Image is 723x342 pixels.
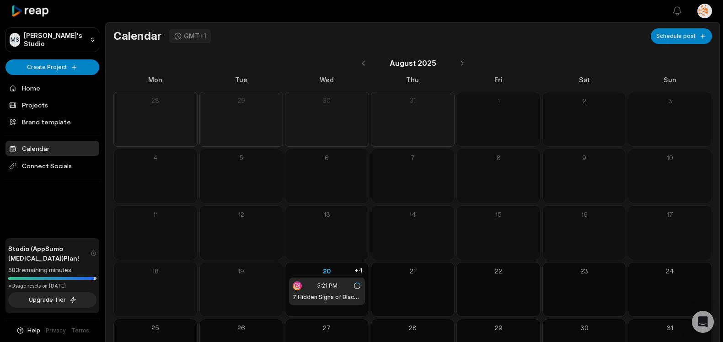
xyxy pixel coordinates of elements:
a: Terms [71,326,89,335]
div: 14 [375,209,451,219]
div: 29 [204,96,279,105]
div: 8 [461,153,536,162]
span: August 2025 [390,58,436,69]
div: 15 [461,209,536,219]
div: GMT+1 [184,32,206,40]
h1: Calendar [113,29,162,43]
div: MS [10,33,20,47]
div: 28 [118,96,193,105]
button: Upgrade Tier [8,292,96,308]
div: 7 [375,153,451,162]
button: Create Project [5,59,99,75]
a: Privacy [46,326,66,335]
div: Mon [113,75,198,85]
span: Studio (AppSumo [MEDICAL_DATA]) Plan! [8,244,91,263]
div: Wed [285,75,369,85]
div: 1 [461,96,536,106]
div: 19 [204,266,279,276]
div: 18 [118,266,193,276]
div: *Usage resets on [DATE] [8,283,96,289]
button: Schedule post [651,28,712,44]
div: Sun [628,75,712,85]
div: 4 [118,153,193,162]
div: 20 [289,266,365,276]
div: Sat [542,75,627,85]
div: 11 [118,209,193,219]
span: Connect Socials [5,158,99,174]
h1: 7 Hidden Signs of Black Magic Attacks [293,293,361,301]
div: 5 [204,153,279,162]
div: 30 [289,96,365,105]
div: Tue [199,75,284,85]
div: 13 [289,209,365,219]
a: Calendar [5,141,99,156]
div: 6 [289,153,365,162]
div: 12 [204,209,279,219]
p: [PERSON_NAME]'s Studio [24,32,86,48]
div: 31 [375,96,451,105]
div: 10 [632,153,708,162]
div: 9 [546,153,622,162]
a: Brand template [5,114,99,129]
a: Home [5,80,99,96]
span: 5:21 PM [317,282,337,290]
button: Help [16,326,40,335]
div: Thu [371,75,455,85]
span: Help [27,326,40,335]
a: Projects [5,97,99,112]
div: 2 [546,96,622,106]
div: Open Intercom Messenger [692,311,714,333]
div: 3 [632,96,708,106]
div: 17 [632,209,708,219]
div: 583 remaining minutes [8,266,96,275]
div: 16 [546,209,622,219]
div: Fri [456,75,541,85]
